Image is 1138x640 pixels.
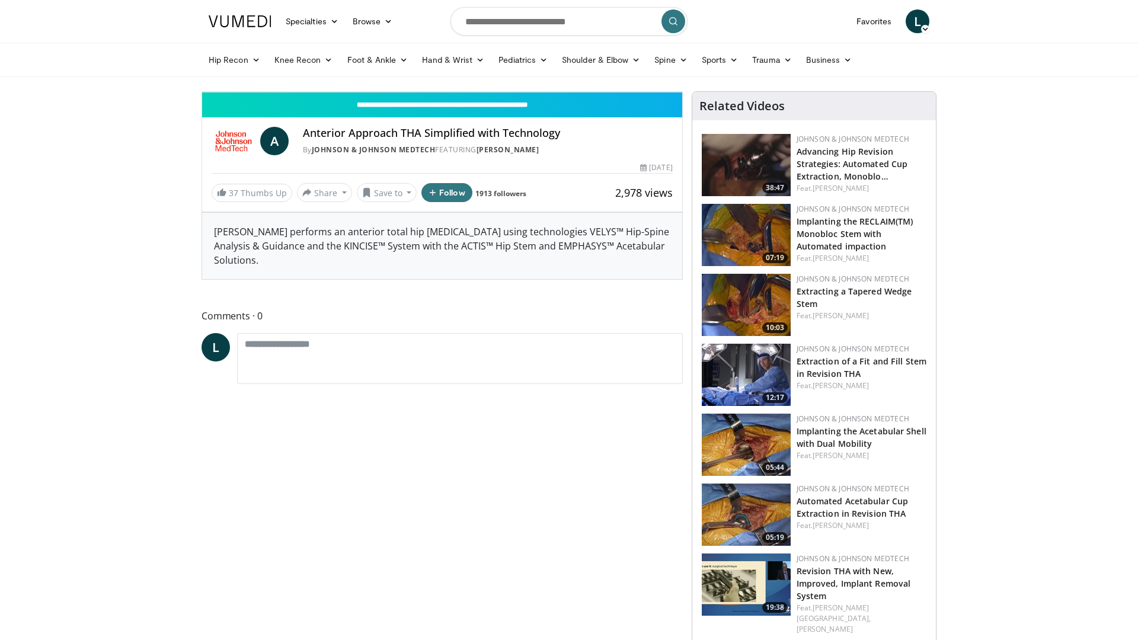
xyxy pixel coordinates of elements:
a: Extraction of a Fit and Fill Stem in Revision THA [797,356,926,379]
div: Feat. [797,520,926,531]
a: 05:19 [702,484,791,546]
div: Feat. [797,450,926,461]
a: [PERSON_NAME] [813,311,869,321]
a: [PERSON_NAME] [813,380,869,391]
span: 12:17 [762,392,788,403]
span: 05:44 [762,462,788,473]
a: A [260,127,289,155]
a: Johnson & Johnson MedTech [797,484,909,494]
span: 05:19 [762,532,788,543]
a: Johnson & Johnson MedTech [797,134,909,144]
img: 9f1a5b5d-2ba5-4c40-8e0c-30b4b8951080.150x105_q85_crop-smart_upscale.jpg [702,134,791,196]
span: Comments 0 [202,308,683,324]
a: Favorites [849,9,899,33]
a: 12:17 [702,344,791,406]
span: 10:03 [762,322,788,333]
button: Save to [357,183,417,202]
img: VuMedi Logo [209,15,271,27]
a: 05:44 [702,414,791,476]
span: 19:38 [762,602,788,613]
div: [DATE] [640,162,672,173]
a: Johnson & Johnson MedTech [797,204,909,214]
a: 1913 followers [475,188,526,199]
a: Automated Acetabular Cup Extraction in Revision THA [797,495,908,519]
a: Browse [346,9,400,33]
span: 38:47 [762,183,788,193]
span: 37 [229,187,238,199]
a: Specialties [279,9,346,33]
a: Spine [647,48,694,72]
a: L [202,333,230,361]
a: [PERSON_NAME] [813,253,869,263]
a: Foot & Ankle [340,48,415,72]
button: Share [297,183,352,202]
img: 0b84e8e2-d493-4aee-915d-8b4f424ca292.150x105_q85_crop-smart_upscale.jpg [702,274,791,336]
div: Feat. [797,380,926,391]
a: Sports [695,48,746,72]
img: 82aed312-2a25-4631-ae62-904ce62d2708.150x105_q85_crop-smart_upscale.jpg [702,344,791,406]
div: [PERSON_NAME] performs an anterior total hip [MEDICAL_DATA] using technologies VELYS™ Hip-Spine A... [202,213,682,279]
h4: Related Videos [699,99,785,113]
a: Johnson & Johnson MedTech [797,344,909,354]
h4: Anterior Approach THA Simplified with Technology [303,127,673,140]
img: 9c1ab193-c641-4637-bd4d-10334871fca9.150x105_q85_crop-smart_upscale.jpg [702,414,791,476]
a: Johnson & Johnson MedTech [312,145,436,155]
a: [PERSON_NAME] [813,450,869,460]
a: Hand & Wrist [415,48,491,72]
div: Feat. [797,603,926,635]
a: Knee Recon [267,48,340,72]
a: [PERSON_NAME] [797,624,853,634]
a: Pediatrics [491,48,555,72]
a: 07:19 [702,204,791,266]
a: 38:47 [702,134,791,196]
a: 10:03 [702,274,791,336]
a: Revision THA with New, Improved, Implant Removal System [797,565,911,601]
a: Advancing Hip Revision Strategies: Automated Cup Extraction, Monoblo… [797,146,908,182]
a: [PERSON_NAME] [813,183,869,193]
img: Johnson & Johnson MedTech [212,127,255,155]
a: 19:38 [702,553,791,616]
a: Implanting the Acetabular Shell with Dual Mobility [797,425,926,449]
span: 2,978 views [615,185,673,200]
div: Feat. [797,311,926,321]
div: By FEATURING [303,145,673,155]
a: Johnson & Johnson MedTech [797,553,909,564]
a: Johnson & Johnson MedTech [797,274,909,284]
div: Feat. [797,183,926,194]
button: Follow [421,183,472,202]
a: Implanting the RECLAIM(TM) Monobloc Stem with Automated impaction [797,216,913,252]
a: Trauma [745,48,799,72]
a: 37 Thumbs Up [212,184,292,202]
div: Feat. [797,253,926,264]
a: Johnson & Johnson MedTech [797,414,909,424]
a: Shoulder & Elbow [555,48,647,72]
span: 07:19 [762,252,788,263]
a: Hip Recon [202,48,267,72]
a: [PERSON_NAME][GEOGRAPHIC_DATA], [797,603,871,623]
input: Search topics, interventions [450,7,688,36]
a: [PERSON_NAME] [477,145,539,155]
img: d5b2f4bf-f70e-4130-8279-26f7233142ac.150x105_q85_crop-smart_upscale.jpg [702,484,791,546]
a: L [906,9,929,33]
a: Business [799,48,859,72]
img: 9517a7b7-3955-4e04-bf19-7ba39c1d30c4.150x105_q85_crop-smart_upscale.jpg [702,553,791,616]
a: [PERSON_NAME] [813,520,869,530]
a: Extracting a Tapered Wedge Stem [797,286,912,309]
img: ffc33e66-92ed-4f11-95c4-0a160745ec3c.150x105_q85_crop-smart_upscale.jpg [702,204,791,266]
